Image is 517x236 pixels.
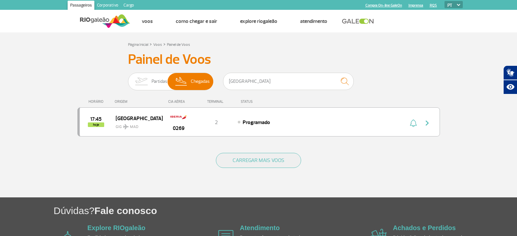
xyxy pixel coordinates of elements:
[173,124,185,132] span: 0269
[153,42,162,47] a: Voos
[430,3,437,8] a: RQS
[503,80,517,94] button: Abrir recursos assistivos.
[191,73,210,90] span: Chegadas
[240,224,280,231] a: Atendimento
[79,100,115,104] div: HORÁRIO
[152,73,167,90] span: Partidas
[130,124,138,130] span: MAD
[88,224,146,231] a: Explore RIOgaleão
[123,124,129,129] img: destiny_airplane.svg
[176,18,217,25] a: Como chegar e sair
[150,40,152,48] a: >
[116,120,157,130] span: GIG
[163,40,166,48] a: >
[365,3,402,8] a: Compra On-line GaleOn
[121,1,137,11] a: Cargo
[128,51,389,68] h3: Painel de Voos
[503,65,517,94] div: Plugin de acessibilidade da Hand Talk.
[215,119,218,126] span: 2
[172,73,191,90] img: slider-desembarque
[393,224,456,231] a: Achados e Perdidos
[94,205,157,216] span: Fale conosco
[131,73,152,90] img: slider-embarque
[243,119,270,126] span: Programado
[423,119,431,127] img: seta-direita-painel-voo.svg
[410,119,417,127] img: sino-painel-voo.svg
[116,114,157,122] span: [GEOGRAPHIC_DATA]
[90,117,102,121] span: 2025-08-25 17:45:00
[409,3,423,8] a: Imprensa
[503,65,517,80] button: Abrir tradutor de língua de sinais.
[223,73,354,90] input: Voo, cidade ou cia aérea
[195,100,237,104] div: TERMINAL
[115,100,162,104] div: ORIGEM
[68,1,94,11] a: Passageiros
[162,100,195,104] div: CIA AÉREA
[300,18,327,25] a: Atendimento
[142,18,153,25] a: Voos
[240,18,277,25] a: Explore RIOgaleão
[216,153,301,168] button: CARREGAR MAIS VOOS
[167,42,190,47] a: Painel de Voos
[88,122,104,127] span: hoje
[237,100,291,104] div: STATUS
[94,1,121,11] a: Corporativo
[54,204,517,217] h1: Dúvidas?
[128,42,148,47] a: Página Inicial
